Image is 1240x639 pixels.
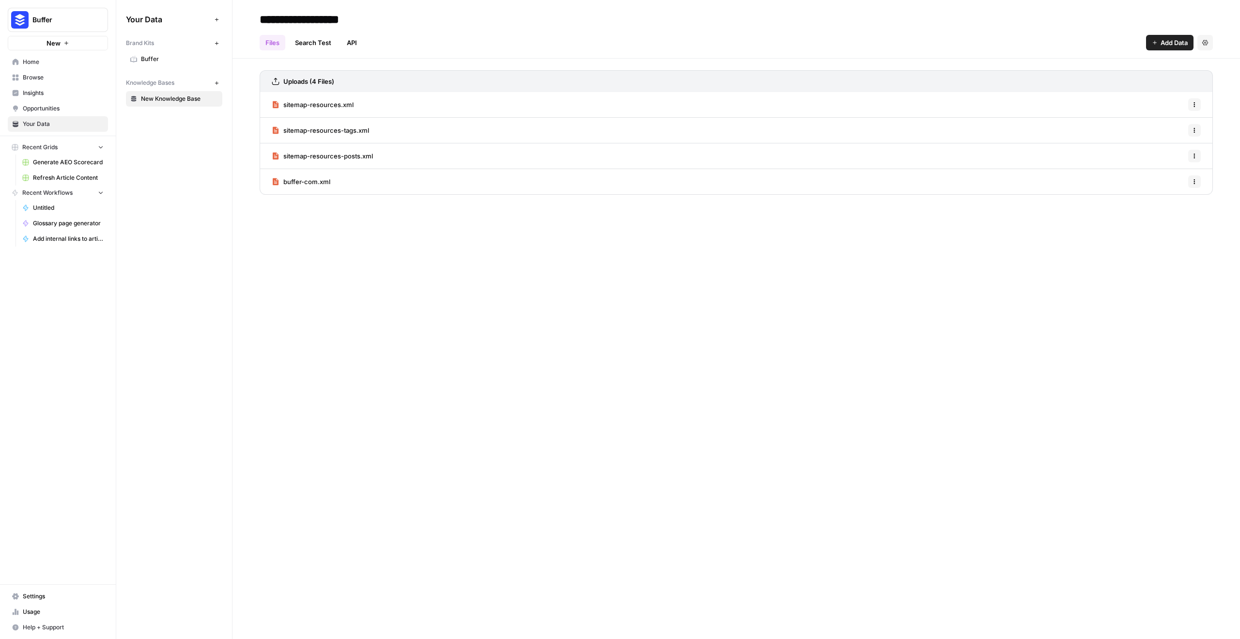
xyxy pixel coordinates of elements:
a: Refresh Article Content [18,170,108,186]
button: New [8,36,108,50]
span: Brand Kits [126,39,154,47]
a: Home [8,54,108,70]
a: Search Test [289,35,337,50]
span: Your Data [23,120,104,128]
span: Generate AEO Scorecard [33,158,104,167]
a: Files [260,35,285,50]
button: Workspace: Buffer [8,8,108,32]
span: Untitled [33,203,104,212]
span: Buffer [141,55,218,63]
span: Insights [23,89,104,97]
span: sitemap-resources-posts.xml [283,151,373,161]
h3: Uploads (4 Files) [283,77,334,86]
a: sitemap-resources-tags.xml [272,118,369,143]
a: Insights [8,85,108,101]
button: Help + Support [8,620,108,635]
img: Buffer Logo [11,11,29,29]
a: Settings [8,589,108,604]
span: Home [23,58,104,66]
a: API [341,35,363,50]
a: Generate AEO Scorecard [18,155,108,170]
a: Your Data [8,116,108,132]
a: buffer-com.xml [272,169,330,194]
span: sitemap-resources.xml [283,100,354,109]
a: Untitled [18,200,108,216]
span: Add Data [1161,38,1188,47]
button: Recent Workflows [8,186,108,200]
span: Add internal links to article [33,234,104,243]
span: Glossary page generator [33,219,104,228]
span: Settings [23,592,104,601]
span: buffer-com.xml [283,177,330,187]
a: Add internal links to article [18,231,108,247]
a: New Knowledge Base [126,91,222,107]
a: Glossary page generator [18,216,108,231]
span: New [46,38,61,48]
span: Refresh Article Content [33,173,104,182]
a: sitemap-resources-posts.xml [272,143,373,169]
span: New Knowledge Base [141,94,218,103]
span: sitemap-resources-tags.xml [283,125,369,135]
span: Help + Support [23,623,104,632]
span: Recent Workflows [22,188,73,197]
button: Recent Grids [8,140,108,155]
a: Buffer [126,51,222,67]
span: Recent Grids [22,143,58,152]
span: Buffer [32,15,91,25]
button: Add Data [1146,35,1193,50]
a: Browse [8,70,108,85]
span: Browse [23,73,104,82]
a: Opportunities [8,101,108,116]
span: Opportunities [23,104,104,113]
a: Uploads (4 Files) [272,71,334,92]
a: Usage [8,604,108,620]
span: Knowledge Bases [126,78,174,87]
a: sitemap-resources.xml [272,92,354,117]
span: Your Data [126,14,211,25]
span: Usage [23,608,104,616]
